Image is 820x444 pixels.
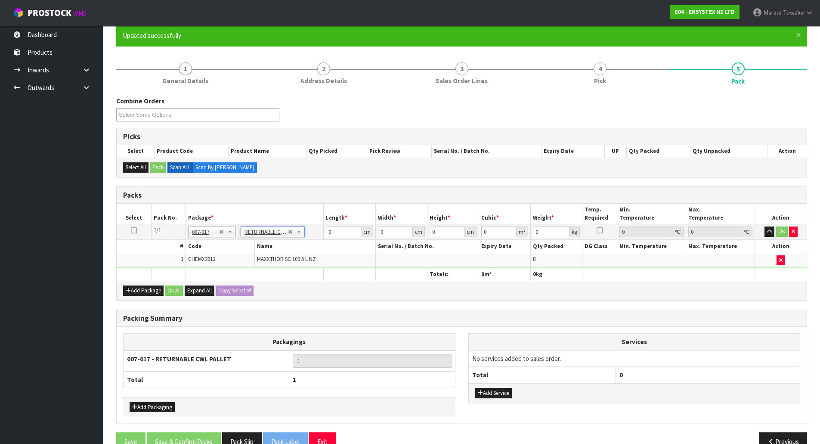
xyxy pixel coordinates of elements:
th: Max. Temperature [686,240,755,253]
th: Action [755,240,807,253]
th: Name [255,240,376,253]
button: Expand All [185,286,214,296]
th: Totals: [427,268,479,281]
span: 0 [533,270,536,278]
th: Expiry Date [542,145,605,157]
th: DG Class [582,240,617,253]
button: Add Packaging [130,402,175,413]
td: No services added to sales order. [469,350,800,366]
span: Marara [764,9,782,17]
th: Select [117,204,151,224]
button: Pack [150,162,166,173]
th: Weight [531,204,582,224]
th: UP [604,145,626,157]
span: Updated successfully [123,31,181,40]
th: Expiry Date [479,240,531,253]
sup: 3 [523,227,526,233]
span: 5 [732,62,745,75]
th: Package [186,204,324,224]
span: 0 [619,371,623,379]
span: 1 [179,62,192,75]
span: 8 [533,255,535,263]
span: 3 [455,62,468,75]
th: Qty Unpacked [690,145,767,157]
th: Min. Temperature [617,204,686,224]
span: MAXXTHOR SC 100 5 L NZ [257,255,316,263]
span: Address Details [300,76,347,85]
label: Combine Orders [116,96,164,106]
th: Serial No. / Batch No. [375,240,479,253]
div: m [517,227,528,237]
span: General Details [162,76,208,85]
h3: Picks [123,133,800,141]
th: Width [375,204,427,224]
label: Scan By [PERSON_NAME] [193,162,257,173]
span: × [796,29,801,41]
div: ℃ [672,227,684,237]
button: Select All [123,162,149,173]
span: 007-017 [192,227,219,237]
th: Pack No. [151,204,186,224]
button: Add Service [475,388,512,398]
h3: Packing Summary [123,314,800,323]
span: Sales Order Lines [436,76,488,85]
th: Min. Temperature [617,240,686,253]
span: 1/1 [154,227,161,234]
span: Tewake [783,9,804,17]
h3: Packs [123,191,800,199]
span: Pick [594,76,606,85]
button: Ok All [165,286,183,296]
th: Serial No. / Batch No. [432,145,542,157]
span: ProStock [28,7,71,19]
span: 1 [181,255,183,263]
th: Cubic [479,204,531,224]
th: Qty Packed [626,145,690,157]
div: kg [569,227,580,237]
th: Action [767,145,807,157]
th: Select [117,145,155,157]
img: cube-alt.png [13,7,24,18]
label: Scan ALL [167,162,193,173]
th: Length [324,204,375,224]
small: WMS [73,9,87,18]
th: Packagings [124,334,455,351]
th: kg [531,268,582,281]
div: ℃ [741,227,752,237]
a: E04 - ENSYSTEX NZ LTD [670,5,740,19]
th: Pick Review [367,145,432,157]
th: Qty Packed [531,240,582,253]
span: RETURNABLE CWL PALLET [244,227,288,237]
strong: E04 - ENSYSTEX NZ LTD [675,8,735,16]
div: cm [464,227,477,237]
div: cm [361,227,373,237]
button: Add Package [123,286,164,296]
span: Pack [731,77,745,86]
th: Height [427,204,479,224]
th: Max. Temperature [686,204,755,224]
span: 2 [317,62,330,75]
button: OK [776,227,788,237]
th: Action [755,204,807,224]
th: Total [124,371,289,388]
th: Temp. Required [582,204,617,224]
th: # [117,240,186,253]
span: Expand All [187,287,212,294]
th: Services [469,334,800,350]
th: m³ [479,268,531,281]
span: 4 [594,62,606,75]
th: Product Code [155,145,229,157]
span: CHEMX2012 [188,255,215,263]
span: 1 [293,376,296,384]
th: Total [469,367,616,383]
th: Code [186,240,254,253]
th: Qty Picked [306,145,367,157]
th: Product Name [229,145,306,157]
div: cm [413,227,425,237]
span: 0 [481,270,484,278]
button: Copy Selected [216,286,254,296]
strong: 007-017 - RETURNABLE CWL PALLET [127,355,231,363]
